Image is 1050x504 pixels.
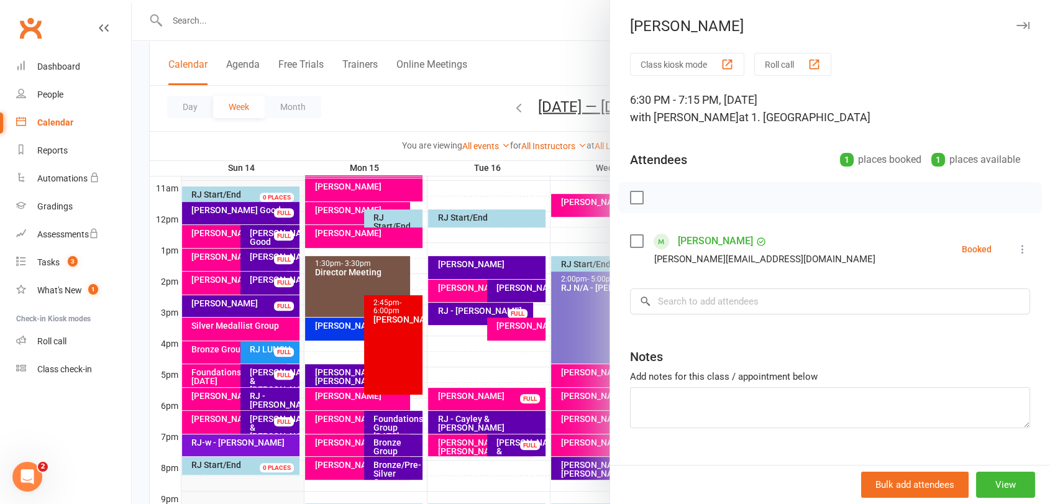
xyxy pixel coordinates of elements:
[37,336,66,346] div: Roll call
[37,117,73,127] div: Calendar
[12,462,42,492] iframe: Intercom live chat
[68,256,78,267] span: 3
[15,12,46,44] a: Clubworx
[654,251,875,267] div: [PERSON_NAME][EMAIL_ADDRESS][DOMAIN_NAME]
[37,201,73,211] div: Gradings
[630,111,739,124] span: with [PERSON_NAME]
[678,231,753,251] a: [PERSON_NAME]
[840,153,854,167] div: 1
[37,62,80,71] div: Dashboard
[739,111,870,124] span: at 1. [GEOGRAPHIC_DATA]
[37,89,63,99] div: People
[16,249,131,277] a: Tasks 3
[16,81,131,109] a: People
[630,53,744,76] button: Class kiosk mode
[976,472,1035,498] button: View
[931,151,1020,168] div: places available
[37,229,99,239] div: Assessments
[37,173,88,183] div: Automations
[16,53,131,81] a: Dashboard
[16,193,131,221] a: Gradings
[630,288,1030,314] input: Search to add attendees
[37,285,82,295] div: What's New
[88,284,98,295] span: 1
[630,151,687,168] div: Attendees
[16,355,131,383] a: Class kiosk mode
[16,137,131,165] a: Reports
[931,153,945,167] div: 1
[754,53,831,76] button: Roll call
[630,348,663,365] div: Notes
[37,364,92,374] div: Class check-in
[16,328,131,355] a: Roll call
[610,17,1050,35] div: [PERSON_NAME]
[37,145,68,155] div: Reports
[840,151,921,168] div: places booked
[861,472,969,498] button: Bulk add attendees
[16,277,131,305] a: What's New1
[38,462,48,472] span: 2
[16,165,131,193] a: Automations
[37,257,60,267] div: Tasks
[630,91,1030,126] div: 6:30 PM - 7:15 PM, [DATE]
[630,369,1030,384] div: Add notes for this class / appointment below
[16,109,131,137] a: Calendar
[16,221,131,249] a: Assessments
[962,245,992,254] div: Booked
